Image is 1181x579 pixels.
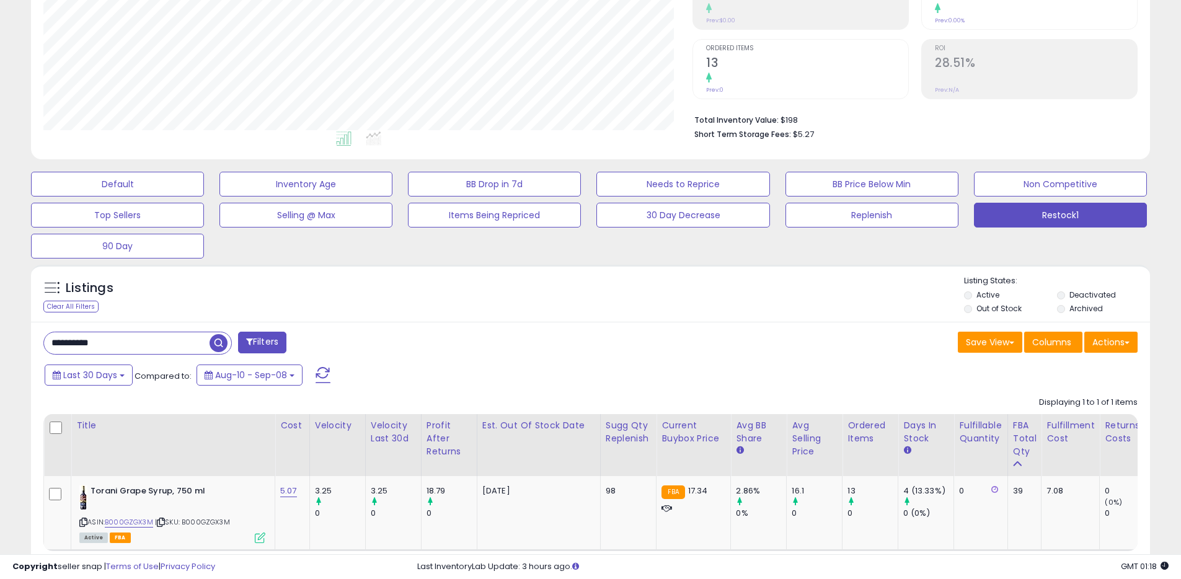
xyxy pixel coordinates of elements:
[976,303,1022,314] label: Out of Stock
[427,419,472,458] div: Profit After Returns
[706,17,735,24] small: Prev: $0.00
[694,112,1128,126] li: $198
[694,129,791,139] b: Short Term Storage Fees:
[935,17,965,24] small: Prev: 0.00%
[959,485,997,497] div: 0
[1032,336,1071,348] span: Columns
[76,419,270,432] div: Title
[1084,332,1138,353] button: Actions
[79,485,265,542] div: ASIN:
[706,45,908,52] span: Ordered Items
[79,533,108,543] span: All listings currently available for purchase on Amazon
[417,561,1169,573] div: Last InventoryLab Update: 3 hours ago.
[736,485,786,497] div: 2.86%
[1121,560,1169,572] span: 2025-10-9 01:18 GMT
[1105,508,1155,519] div: 0
[280,485,297,497] a: 5.07
[706,56,908,73] h2: 13
[371,508,421,519] div: 0
[79,485,87,510] img: 31koOv+-eIL._SL40_.jpg
[903,419,949,445] div: Days In Stock
[219,172,392,197] button: Inventory Age
[371,419,416,445] div: Velocity Last 30d
[31,234,204,259] button: 90 Day
[408,203,581,228] button: Items Being Repriced
[1069,303,1103,314] label: Archived
[31,172,204,197] button: Default
[1105,497,1122,507] small: (0%)
[903,485,953,497] div: 4 (13.33%)
[785,203,958,228] button: Replenish
[1013,419,1037,458] div: FBA Total Qty
[736,445,743,456] small: Avg BB Share.
[408,172,581,197] button: BB Drop in 7d
[903,508,953,519] div: 0 (0%)
[1024,332,1082,353] button: Columns
[600,414,657,476] th: Please note that this number is a calculation based on your required days of coverage and your ve...
[110,533,131,543] span: FBA
[736,508,786,519] div: 0%
[606,419,652,445] div: Sugg Qty Replenish
[238,332,286,353] button: Filters
[427,485,477,497] div: 18.79
[903,445,911,456] small: Days In Stock.
[161,560,215,572] a: Privacy Policy
[935,56,1137,73] h2: 28.51%
[315,419,360,432] div: Velocity
[315,485,365,497] div: 3.25
[792,419,837,458] div: Avg Selling Price
[847,508,898,519] div: 0
[596,172,769,197] button: Needs to Reprice
[959,419,1002,445] div: Fulfillable Quantity
[793,128,814,140] span: $5.27
[964,275,1150,287] p: Listing States:
[935,86,959,94] small: Prev: N/A
[688,485,708,497] span: 17.34
[1039,397,1138,409] div: Displaying 1 to 1 of 1 items
[43,301,99,312] div: Clear All Filters
[706,86,723,94] small: Prev: 0
[661,485,684,499] small: FBA
[974,203,1147,228] button: Restock1
[847,485,898,497] div: 13
[974,172,1147,197] button: Non Competitive
[935,45,1137,52] span: ROI
[958,332,1022,353] button: Save View
[976,289,999,300] label: Active
[155,517,230,527] span: | SKU: B000GZGX3M
[785,172,958,197] button: BB Price Below Min
[197,365,303,386] button: Aug-10 - Sep-08
[1069,289,1116,300] label: Deactivated
[1046,485,1090,497] div: 7.08
[31,203,204,228] button: Top Sellers
[847,419,893,445] div: Ordered Items
[1046,419,1094,445] div: Fulfillment Cost
[63,369,117,381] span: Last 30 Days
[792,508,842,519] div: 0
[1013,485,1032,497] div: 39
[427,508,477,519] div: 0
[45,365,133,386] button: Last 30 Days
[1105,485,1155,497] div: 0
[105,517,153,528] a: B000GZGX3M
[280,419,304,432] div: Cost
[135,370,192,382] span: Compared to:
[1105,419,1150,445] div: Returns' Costs
[736,419,781,445] div: Avg BB Share
[106,560,159,572] a: Terms of Use
[792,485,842,497] div: 16.1
[596,203,769,228] button: 30 Day Decrease
[482,485,591,497] p: [DATE]
[215,369,287,381] span: Aug-10 - Sep-08
[694,115,779,125] b: Total Inventory Value:
[661,419,725,445] div: Current Buybox Price
[66,280,113,297] h5: Listings
[371,485,421,497] div: 3.25
[219,203,392,228] button: Selling @ Max
[606,485,647,497] div: 98
[91,485,241,500] b: Torani Grape Syrup, 750 ml
[315,508,365,519] div: 0
[482,419,595,432] div: Est. Out Of Stock Date
[12,560,58,572] strong: Copyright
[12,561,215,573] div: seller snap | |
